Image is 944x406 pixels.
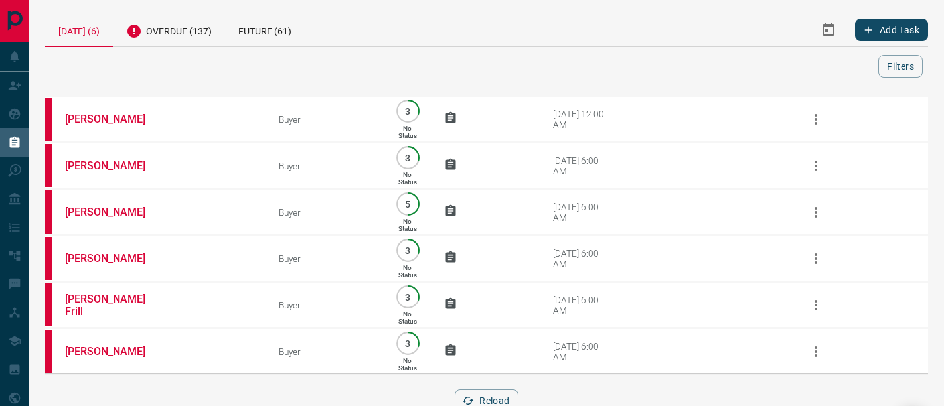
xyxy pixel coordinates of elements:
p: 3 [403,106,413,116]
p: 3 [403,292,413,302]
button: Filters [878,55,923,78]
div: property.ca [45,283,52,326]
p: No Status [398,171,417,186]
a: [PERSON_NAME] [65,345,165,358]
p: No Status [398,264,417,279]
button: Select Date Range [813,14,844,46]
div: property.ca [45,330,52,373]
div: property.ca [45,237,52,280]
div: property.ca [45,190,52,234]
a: [PERSON_NAME] [65,252,165,265]
p: No Status [398,310,417,325]
p: 3 [403,153,413,163]
div: [DATE] 6:00 AM [553,295,609,316]
div: [DATE] (6) [45,13,113,47]
div: [DATE] 6:00 AM [553,341,609,362]
div: Future (61) [225,13,305,46]
div: Buyer [279,253,371,264]
a: [PERSON_NAME] [65,159,165,172]
div: Buyer [279,114,371,125]
p: No Status [398,218,417,232]
div: property.ca [45,98,52,141]
a: [PERSON_NAME] [65,206,165,218]
a: [PERSON_NAME] [65,113,165,125]
div: Buyer [279,207,371,218]
a: [PERSON_NAME] Frill [65,293,165,318]
div: Overdue (137) [113,13,225,46]
p: No Status [398,357,417,372]
p: No Status [398,125,417,139]
div: Buyer [279,346,371,357]
div: [DATE] 6:00 AM [553,155,609,176]
div: [DATE] 6:00 AM [553,202,609,223]
button: Add Task [855,19,928,41]
div: Buyer [279,300,371,310]
p: 3 [403,338,413,348]
p: 3 [403,245,413,255]
div: [DATE] 6:00 AM [553,248,609,269]
div: Buyer [279,161,371,171]
div: property.ca [45,144,52,187]
div: [DATE] 12:00 AM [553,109,609,130]
p: 5 [403,199,413,209]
